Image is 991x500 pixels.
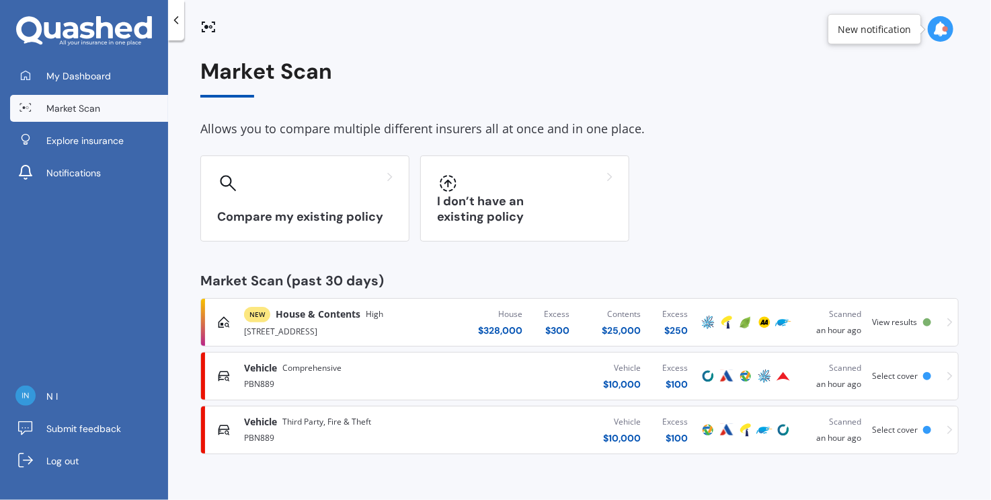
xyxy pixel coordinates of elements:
[10,159,168,186] a: Notifications
[775,314,791,330] img: Trade Me Insurance
[603,431,641,445] div: $ 10,000
[756,368,772,384] img: AMP
[738,422,754,438] img: Tower
[803,415,861,445] div: an hour ago
[478,308,522,321] div: House
[46,102,100,115] span: Market Scan
[46,166,101,180] span: Notifications
[282,415,371,429] span: Third Party, Fire & Theft
[46,390,58,403] span: N I
[46,134,124,147] span: Explore insurance
[244,322,405,338] div: [STREET_ADDRESS]
[738,314,754,330] img: Initio
[719,314,735,330] img: Tower
[244,429,458,445] div: PBN889
[46,69,111,83] span: My Dashboard
[719,422,735,438] img: Autosure
[437,194,612,225] h3: I don’t have an existing policy
[200,59,959,98] div: Market Scan
[775,368,791,384] img: Provident
[366,308,383,321] span: High
[46,422,121,435] span: Submit feedback
[662,415,688,429] div: Excess
[217,209,393,225] h3: Compare my existing policy
[244,307,270,322] span: NEW
[700,422,716,438] img: Protecta
[603,361,641,375] div: Vehicle
[756,314,772,330] img: AA
[803,361,861,391] div: an hour ago
[662,324,688,337] div: $ 250
[200,274,959,287] div: Market Scan (past 30 days)
[872,370,918,382] span: Select cover
[700,314,716,330] img: AMP
[803,361,861,375] div: Scanned
[200,298,959,347] a: NEWHouse & ContentsHigh[STREET_ADDRESS]House$328,000Excess$300Contents$25,000Excess$250AMPTowerIn...
[602,324,641,337] div: $ 25,000
[603,415,641,429] div: Vehicle
[775,422,791,438] img: Cove
[46,454,79,468] span: Log out
[200,352,959,400] a: VehicleComprehensivePBN889Vehicle$10,000Excess$100CoveAutosureProtectaAMPProvidentScannedan hour ...
[544,308,569,321] div: Excess
[603,378,641,391] div: $ 10,000
[803,308,861,337] div: an hour ago
[10,63,168,90] a: My Dashboard
[10,95,168,122] a: Market Scan
[478,324,522,337] div: $ 328,000
[662,361,688,375] div: Excess
[244,375,458,391] div: PBN889
[544,324,569,337] div: $ 300
[700,368,716,384] img: Cove
[872,424,918,435] span: Select cover
[803,415,861,429] div: Scanned
[10,415,168,442] a: Submit feedback
[738,368,754,384] img: Protecta
[662,431,688,445] div: $ 100
[872,316,917,328] span: View results
[662,378,688,391] div: $ 100
[200,119,959,139] div: Allows you to compare multiple different insurers all at once and in one place.
[10,383,168,410] a: N I
[10,448,168,474] a: Log out
[282,361,342,375] span: Comprehensive
[276,308,360,321] span: House & Contents
[15,386,36,406] img: e3fe091e58cb97de4bb16151a25755f1
[756,422,772,438] img: Trade Me Insurance
[244,361,277,375] span: Vehicle
[200,406,959,454] a: VehicleThird Party, Fire & TheftPBN889Vehicle$10,000Excess$100ProtectaAutosureTowerTrade Me Insur...
[10,127,168,154] a: Explore insurance
[803,308,861,321] div: Scanned
[602,308,641,321] div: Contents
[838,22,911,36] div: New notification
[662,308,688,321] div: Excess
[244,415,277,429] span: Vehicle
[719,368,735,384] img: Autosure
